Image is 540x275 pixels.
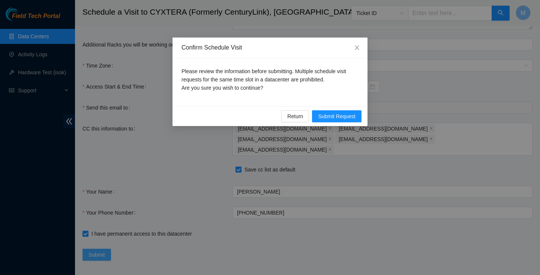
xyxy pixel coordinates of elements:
p: Please review the information before submitting. Multiple schedule visit requests for the same ti... [181,67,358,92]
div: Confirm Schedule Visit [181,44,358,52]
button: Submit Request [312,110,361,122]
span: Return [287,112,303,120]
button: Close [346,38,367,59]
button: Return [281,110,309,122]
span: Submit Request [318,112,355,120]
span: close [354,45,360,51]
